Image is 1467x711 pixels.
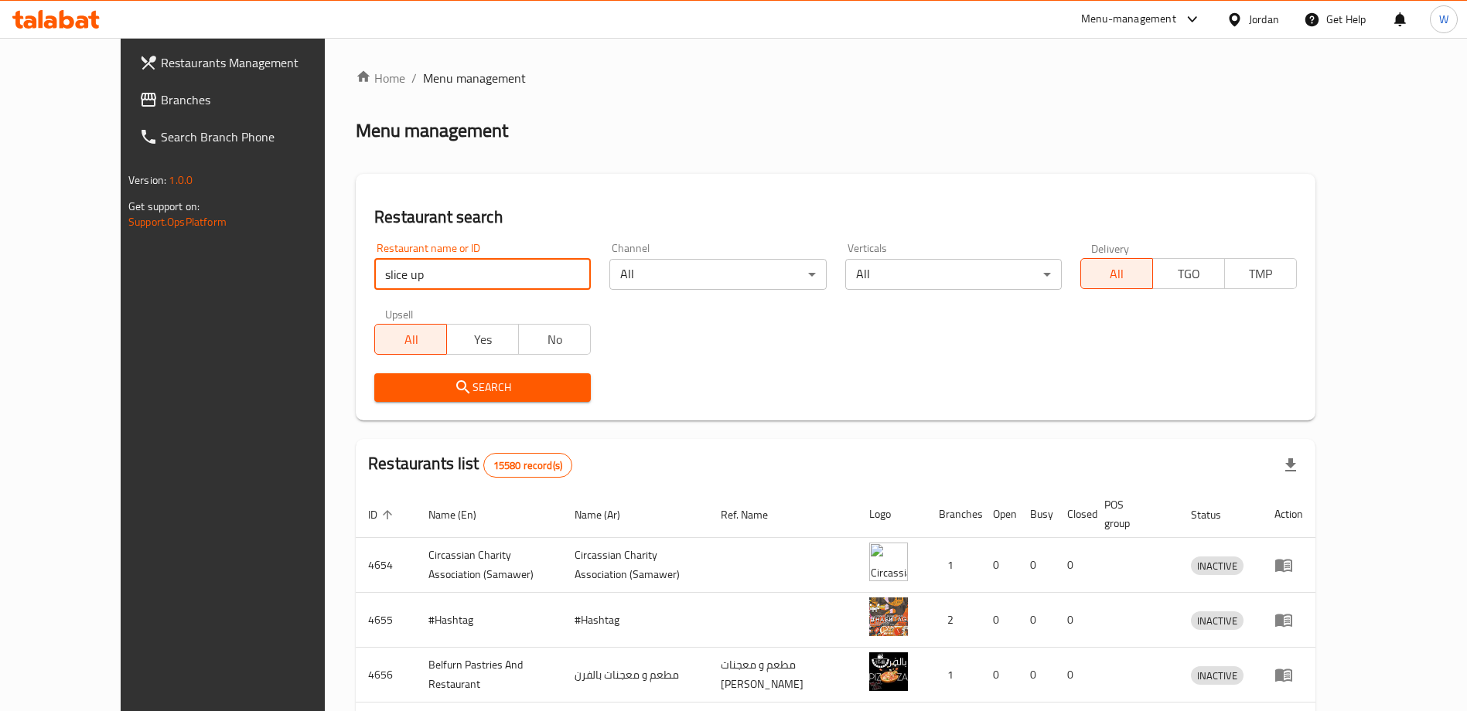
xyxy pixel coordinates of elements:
td: 0 [981,593,1018,648]
a: Support.OpsPlatform [128,212,227,232]
button: No [518,324,591,355]
a: Branches [127,81,366,118]
div: Total records count [483,453,572,478]
div: Menu-management [1081,10,1176,29]
td: 4656 [356,648,416,702]
span: TMP [1231,263,1291,285]
th: Action [1262,491,1315,538]
span: No [525,328,585,351]
th: Logo [857,491,926,538]
span: POS group [1104,495,1160,532]
span: Status [1191,505,1241,524]
li: / [411,69,417,87]
span: INACTIVE [1191,667,1244,685]
th: Open [981,491,1018,538]
td: 4655 [356,593,416,648]
th: Branches [926,491,981,538]
div: Menu [1274,665,1303,684]
a: Restaurants Management [127,44,366,81]
a: Search Branch Phone [127,118,366,155]
span: 1.0.0 [169,170,193,190]
img: Belfurn Pastries And Restaurant [869,652,908,691]
span: Search [387,378,578,397]
img: ​Circassian ​Charity ​Association​ (Samawer) [869,543,908,581]
nav: breadcrumb [356,69,1315,87]
td: 0 [1055,538,1092,593]
span: Yes [453,328,513,351]
td: ​Circassian ​Charity ​Association​ (Samawer) [562,538,708,593]
td: 4654 [356,538,416,593]
th: Busy [1018,491,1055,538]
div: Menu [1274,556,1303,574]
span: All [1087,263,1147,285]
th: Closed [1055,491,1092,538]
button: All [374,324,447,355]
h2: Restaurant search [374,206,1297,229]
div: Jordan [1249,11,1279,28]
input: Search for restaurant name or ID.. [374,259,591,290]
h2: Restaurants list [368,452,572,478]
td: 0 [1018,538,1055,593]
span: Version: [128,170,166,190]
span: Get support on: [128,196,200,216]
td: ​Circassian ​Charity ​Association​ (Samawer) [416,538,562,593]
span: 15580 record(s) [484,458,571,473]
button: TMP [1224,258,1297,289]
span: All [381,328,441,351]
td: 0 [1055,648,1092,702]
td: 0 [981,648,1018,702]
a: Home [356,69,405,87]
button: Search [374,373,591,402]
span: Restaurants Management [161,53,353,72]
td: 0 [1055,593,1092,648]
span: Ref. Name [721,505,788,524]
div: Export file [1272,447,1309,484]
span: W [1439,11,1448,28]
span: TGO [1159,263,1219,285]
td: #Hashtag [562,593,708,648]
button: All [1080,258,1153,289]
td: Belfurn Pastries And Restaurant [416,648,562,702]
div: Menu [1274,611,1303,629]
div: All [845,259,1062,290]
label: Upsell [385,308,414,319]
button: TGO [1152,258,1225,289]
span: Name (En) [428,505,496,524]
td: مطعم و معجنات [PERSON_NAME] [708,648,857,702]
span: ID [368,505,397,524]
td: 0 [1018,648,1055,702]
td: 1 [926,648,981,702]
label: Delivery [1091,243,1130,253]
button: Yes [446,324,519,355]
img: #Hashtag [869,597,908,636]
td: #Hashtag [416,593,562,648]
span: Search Branch Phone [161,128,353,146]
td: 0 [981,538,1018,593]
div: All [609,259,826,290]
td: 0 [1018,593,1055,648]
td: 2 [926,593,981,648]
span: INACTIVE [1191,557,1244,575]
div: INACTIVE [1191,666,1244,685]
span: Menu management [423,69,526,87]
span: INACTIVE [1191,612,1244,630]
td: 1 [926,538,981,593]
span: Name (Ar) [575,505,640,524]
h2: Menu management [356,118,508,143]
td: مطعم و معجنات بالفرن [562,648,708,702]
span: Branches [161,90,353,109]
